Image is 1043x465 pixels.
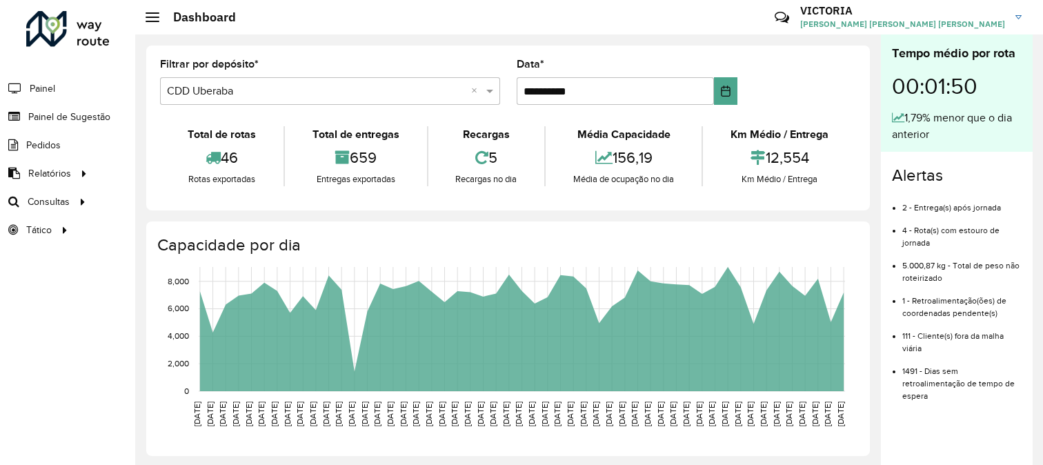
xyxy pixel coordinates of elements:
div: Total de entregas [288,126,424,143]
h3: VICTORIA [800,4,1005,17]
text: [DATE] [707,402,716,426]
text: [DATE] [501,402,510,426]
span: Painel de Sugestão [28,110,110,124]
button: Choose Date [714,77,737,105]
text: [DATE] [270,402,279,426]
text: [DATE] [643,402,652,426]
text: [DATE] [695,402,704,426]
div: Média de ocupação no dia [549,172,698,186]
text: [DATE] [630,402,639,426]
text: [DATE] [347,402,356,426]
text: [DATE] [372,402,381,426]
div: 00:01:50 [892,63,1022,110]
text: [DATE] [386,402,395,426]
li: 5.000,87 kg - Total de peso não roteirizado [902,249,1022,284]
text: [DATE] [334,402,343,426]
text: 8,000 [168,277,189,286]
text: [DATE] [759,402,768,426]
text: [DATE] [476,402,485,426]
text: [DATE] [488,402,497,426]
text: [DATE] [515,402,524,426]
text: [DATE] [257,402,266,426]
text: [DATE] [604,402,613,426]
text: [DATE] [399,402,408,426]
text: 0 [184,386,189,395]
text: [DATE] [682,402,691,426]
li: 4 - Rota(s) com estouro de jornada [902,214,1022,249]
text: [DATE] [656,402,665,426]
li: 111 - Cliente(s) fora da malha viária [902,319,1022,355]
text: [DATE] [527,402,536,426]
text: [DATE] [553,402,562,426]
div: 1,79% menor que o dia anterior [892,110,1022,143]
text: [DATE] [206,402,215,426]
span: Clear all [471,83,483,99]
li: 2 - Entrega(s) após jornada [902,191,1022,214]
text: [DATE] [579,402,588,426]
span: [PERSON_NAME] [PERSON_NAME] [PERSON_NAME] [800,18,1005,30]
div: Tempo médio por rota [892,44,1022,63]
text: [DATE] [411,402,420,426]
text: [DATE] [566,402,575,426]
div: 156,19 [549,143,698,172]
div: Km Médio / Entrega [706,172,853,186]
text: [DATE] [733,402,742,426]
text: [DATE] [437,402,446,426]
text: [DATE] [540,402,549,426]
div: Recargas [432,126,542,143]
text: [DATE] [836,402,845,426]
text: [DATE] [283,402,292,426]
div: 46 [163,143,280,172]
text: [DATE] [797,402,806,426]
h4: Capacidade por dia [157,235,856,255]
text: 2,000 [168,359,189,368]
text: [DATE] [784,402,793,426]
div: 659 [288,143,424,172]
span: Relatórios [28,166,71,181]
span: Pedidos [26,138,61,152]
span: Consultas [28,195,70,209]
text: [DATE] [811,402,819,426]
h2: Dashboard [159,10,236,25]
span: Tático [26,223,52,237]
text: 6,000 [168,304,189,313]
text: [DATE] [424,402,433,426]
text: [DATE] [823,402,832,426]
text: [DATE] [218,402,227,426]
text: [DATE] [617,402,626,426]
text: [DATE] [450,402,459,426]
text: [DATE] [360,402,369,426]
div: Média Capacidade [549,126,698,143]
label: Data [517,56,544,72]
div: Km Médio / Entrega [706,126,853,143]
div: 5 [432,143,542,172]
text: 4,000 [168,332,189,341]
text: [DATE] [746,402,755,426]
text: [DATE] [192,402,201,426]
text: [DATE] [295,402,304,426]
a: Contato Rápido [767,3,797,32]
div: 12,554 [706,143,853,172]
text: [DATE] [231,402,240,426]
div: Entregas exportadas [288,172,424,186]
text: [DATE] [463,402,472,426]
text: [DATE] [308,402,317,426]
text: [DATE] [720,402,729,426]
li: 1491 - Dias sem retroalimentação de tempo de espera [902,355,1022,402]
div: Rotas exportadas [163,172,280,186]
li: 1 - Retroalimentação(ões) de coordenadas pendente(s) [902,284,1022,319]
div: Total de rotas [163,126,280,143]
text: [DATE] [668,402,677,426]
div: Recargas no dia [432,172,542,186]
span: Painel [30,81,55,96]
h4: Alertas [892,166,1022,186]
text: [DATE] [772,402,781,426]
label: Filtrar por depósito [160,56,259,72]
text: [DATE] [244,402,253,426]
text: [DATE] [321,402,330,426]
text: [DATE] [591,402,600,426]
